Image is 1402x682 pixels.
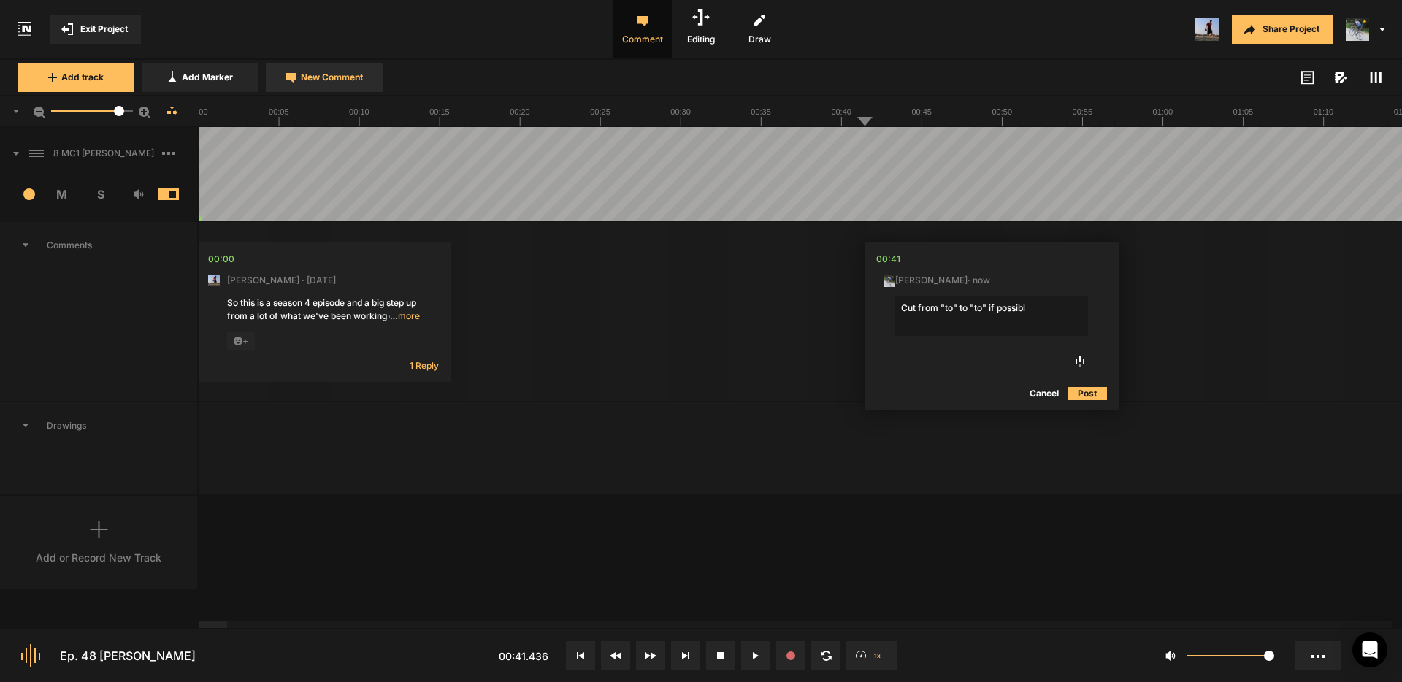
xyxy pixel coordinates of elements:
[60,647,196,664] div: Ep. 48 [PERSON_NAME]
[876,252,900,267] div: 00:41
[846,641,897,670] button: 1x
[50,15,141,44] button: Exit Project
[1195,18,1219,41] img: ACg8ocJ5zrP0c3SJl5dKscm-Goe6koz8A9fWD7dpguHuX8DX5VIxymM=s96-c
[884,275,895,287] img: ACg8ocLxXzHjWyafR7sVkIfmxRufCxqaSAR27SDjuE-ggbMy1qqdgD8=s96-c
[884,274,990,287] span: [PERSON_NAME] · now
[208,275,220,286] img: ACg8ocJ5zrP0c3SJl5dKscm-Goe6koz8A9fWD7dpguHuX8DX5VIxymM=s96-c
[1314,107,1334,116] text: 01:10
[1232,15,1333,44] button: Share Project
[349,107,369,116] text: 00:10
[751,107,771,116] text: 00:35
[429,107,450,116] text: 00:15
[81,185,120,203] span: S
[1153,107,1173,116] text: 01:00
[992,107,1012,116] text: 00:50
[390,310,420,323] span: more
[1073,107,1093,116] text: 00:55
[911,107,932,116] text: 00:45
[670,107,691,116] text: 00:30
[1021,385,1068,402] button: Cancel
[390,310,398,321] span: …
[1346,18,1369,41] img: ACg8ocLxXzHjWyafR7sVkIfmxRufCxqaSAR27SDjuE-ggbMy1qqdgD8=s96-c
[18,63,134,92] button: Add track
[182,71,233,84] span: Add Marker
[1352,632,1387,667] div: Open Intercom Messenger
[831,107,851,116] text: 00:40
[510,107,530,116] text: 00:20
[1068,385,1107,402] button: Post
[410,359,439,372] span: 1 Reply
[142,63,258,92] button: Add Marker
[269,107,289,116] text: 00:05
[43,185,82,203] span: M
[227,274,336,287] span: [PERSON_NAME] · [DATE]
[1233,107,1254,116] text: 01:05
[36,550,161,565] div: Add or Record New Track
[47,147,162,160] span: 8 MC1 [PERSON_NAME]
[590,107,610,116] text: 00:25
[227,296,420,323] div: So this is a season 4 episode and a big step up from a lot of what we've been working on. Obvious...
[499,650,548,662] span: 00:41.436
[227,332,255,350] span: +
[61,71,104,84] span: Add track
[266,63,383,92] button: New Comment
[208,252,234,267] div: 00:00.000
[301,71,363,84] span: New Comment
[80,23,128,36] span: Exit Project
